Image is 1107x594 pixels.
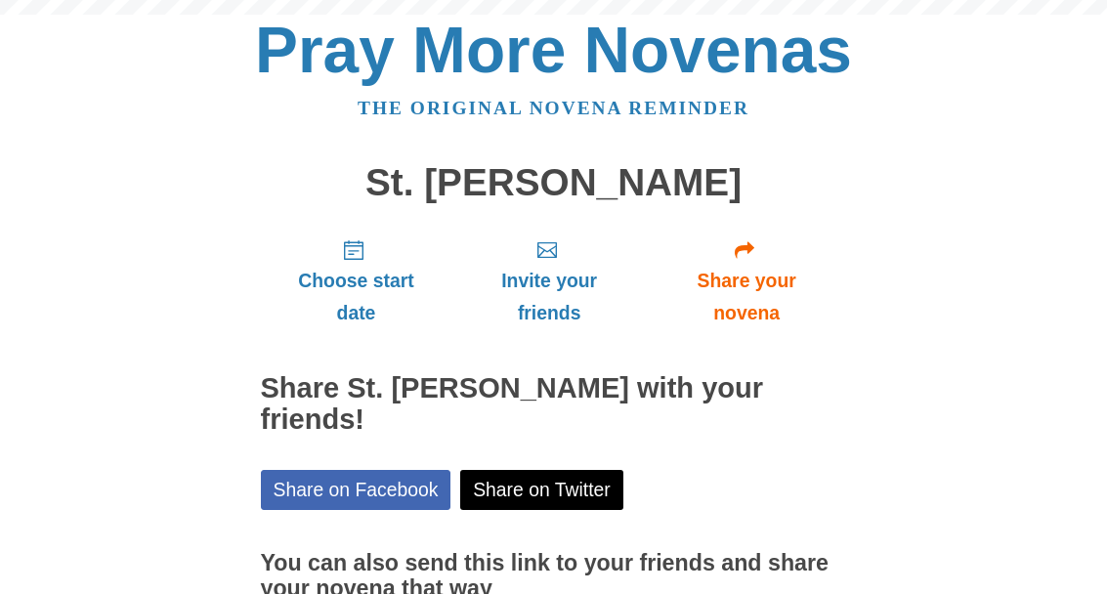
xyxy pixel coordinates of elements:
[471,265,626,329] span: Invite your friends
[647,223,847,339] a: Share your novena
[261,373,847,436] h2: Share St. [PERSON_NAME] with your friends!
[280,265,433,329] span: Choose start date
[261,162,847,204] h1: St. [PERSON_NAME]
[261,223,452,339] a: Choose start date
[255,14,852,86] a: Pray More Novenas
[451,223,646,339] a: Invite your friends
[358,98,749,118] a: The original novena reminder
[261,470,451,510] a: Share on Facebook
[666,265,828,329] span: Share your novena
[460,470,623,510] a: Share on Twitter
